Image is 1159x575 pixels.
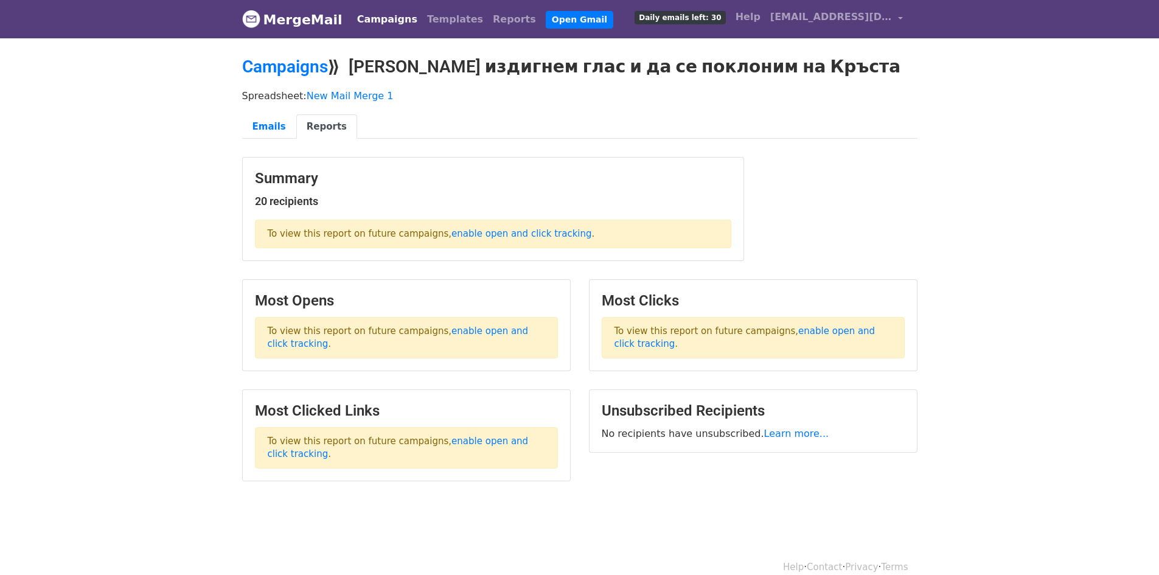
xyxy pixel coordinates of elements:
a: Campaigns [242,57,328,77]
a: New Mail Merge 1 [307,90,394,102]
a: Reports [488,7,541,32]
p: To view this report on future campaigns, . [255,317,558,358]
h3: Unsubscribed Recipients [602,402,905,420]
a: Privacy [845,562,878,573]
a: MergeMail [242,7,343,32]
h3: Most Clicked Links [255,402,558,420]
span: [EMAIL_ADDRESS][DOMAIN_NAME] [770,10,892,24]
a: [EMAIL_ADDRESS][DOMAIN_NAME] [765,5,908,33]
a: Contact [807,562,842,573]
p: To view this report on future campaigns, . [602,317,905,358]
p: To view this report on future campaigns, . [255,220,731,248]
a: Emails [242,114,296,139]
h5: 20 recipients [255,195,731,208]
h3: Summary [255,170,731,187]
img: MergeMail logo [242,10,260,28]
a: Templates [422,7,488,32]
a: Open Gmail [546,11,613,29]
a: Help [731,5,765,29]
a: Reports [296,114,357,139]
span: Daily emails left: 30 [635,11,725,24]
a: Daily emails left: 30 [630,5,730,29]
a: Learn more... [764,428,829,439]
p: Spreadsheet: [242,89,917,102]
h3: Most Opens [255,292,558,310]
h3: Most Clicks [602,292,905,310]
a: Campaigns [352,7,422,32]
p: To view this report on future campaigns, . [255,427,558,469]
a: enable open and click tracking [451,228,591,239]
a: Help [783,562,804,573]
p: No recipients have unsubscribed. [602,427,905,440]
a: Terms [881,562,908,573]
h2: ⟫ [PERSON_NAME] издигнем глас и да се поклоним на Кръста [242,57,917,77]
